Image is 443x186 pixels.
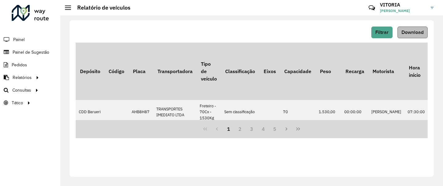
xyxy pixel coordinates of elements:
td: CDD Barueri [76,100,104,124]
span: Pedidos [12,62,27,68]
button: 1 [223,123,234,135]
span: Filtrar [375,30,389,35]
td: 1.530,00 [316,100,341,124]
button: Last Page [292,123,304,135]
th: Eixos [259,43,280,100]
span: Tático [12,100,23,106]
h3: VITORIA [380,2,426,8]
button: 4 [257,123,269,135]
span: Consultas [12,87,31,93]
button: 2 [234,123,246,135]
span: Relatórios [13,74,32,81]
th: Peso [316,43,341,100]
th: Código [104,43,128,100]
button: 5 [269,123,281,135]
th: Motorista [368,43,405,100]
th: Depósito [76,43,104,100]
h2: Relatório de veículos [71,4,130,11]
button: Download [397,27,428,38]
span: Download [401,30,424,35]
td: 00:00:00 [341,100,368,124]
th: Recarga [341,43,368,100]
td: Sem classificação [221,100,259,124]
span: Painel [13,36,25,43]
th: Capacidade [280,43,315,100]
span: Painel de Sugestão [13,49,49,56]
th: Placa [129,43,153,100]
td: TRANSPORTES IMEDIATO LTDA [153,100,197,124]
th: Transportadora [153,43,197,100]
th: Tipo de veículo [197,43,221,100]
th: Classificação [221,43,259,100]
th: Hora início [405,43,428,100]
button: 3 [246,123,257,135]
button: Filtrar [371,27,393,38]
td: 07:30:00 [405,100,428,124]
td: Freteiro - 70Cx - 1530Kg [197,100,221,124]
td: [PERSON_NAME] [368,100,405,124]
td: 70 [280,100,315,124]
a: Contato Rápido [365,1,378,14]
button: Next Page [281,123,292,135]
span: [PERSON_NAME] [380,8,426,14]
td: AHB8H87 [129,100,153,124]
